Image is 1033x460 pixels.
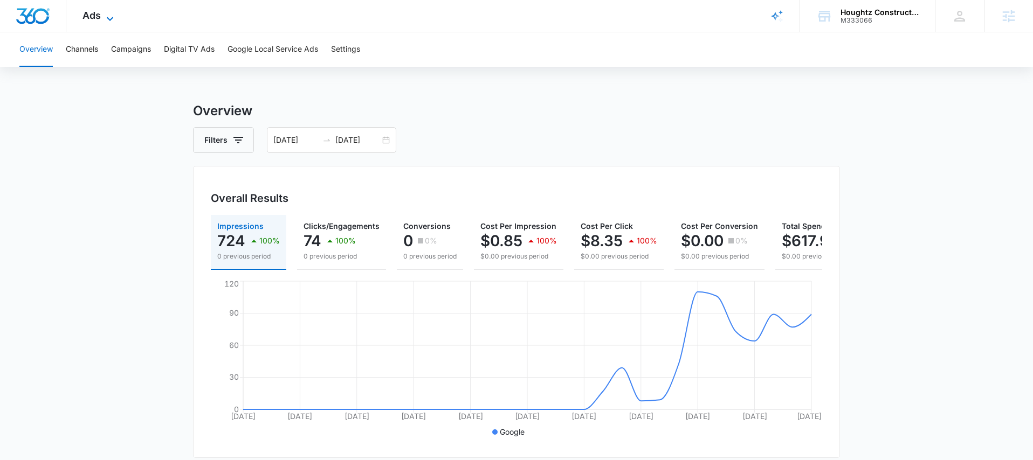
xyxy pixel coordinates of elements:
[571,412,596,421] tspan: [DATE]
[480,252,557,261] p: $0.00 previous period
[82,10,101,21] span: Ads
[681,252,758,261] p: $0.00 previous period
[217,252,280,261] p: 0 previous period
[401,412,426,421] tspan: [DATE]
[335,237,356,245] p: 100%
[403,221,451,231] span: Conversions
[742,412,767,421] tspan: [DATE]
[217,232,245,249] p: 724
[229,308,239,317] tspan: 90
[19,32,53,67] button: Overview
[637,237,657,245] p: 100%
[322,136,331,144] span: swap-right
[211,190,288,206] h3: Overall Results
[164,32,215,67] button: Digital TV Ads
[217,221,264,231] span: Impressions
[304,232,321,249] p: 74
[224,279,239,288] tspan: 120
[841,8,919,17] div: account name
[681,221,758,231] span: Cost Per Conversion
[229,372,239,381] tspan: 30
[581,232,623,249] p: $8.35
[229,340,239,350] tspan: 60
[782,232,837,249] p: $617.97
[581,252,657,261] p: $0.00 previous period
[304,252,380,261] p: 0 previous period
[331,32,360,67] button: Settings
[480,232,522,249] p: $0.85
[193,101,840,121] h3: Overview
[259,237,280,245] p: 100%
[193,127,254,153] button: Filters
[480,221,556,231] span: Cost Per Impression
[66,32,98,67] button: Channels
[345,412,369,421] tspan: [DATE]
[231,412,256,421] tspan: [DATE]
[234,405,239,414] tspan: 0
[458,412,483,421] tspan: [DATE]
[797,412,822,421] tspan: [DATE]
[304,221,380,231] span: Clicks/Engagements
[425,237,437,245] p: 0%
[685,412,710,421] tspan: [DATE]
[403,252,457,261] p: 0 previous period
[322,136,331,144] span: to
[228,32,318,67] button: Google Local Service Ads
[111,32,151,67] button: Campaigns
[735,237,748,245] p: 0%
[500,426,525,437] p: Google
[515,412,540,421] tspan: [DATE]
[581,221,633,231] span: Cost Per Click
[287,412,312,421] tspan: [DATE]
[335,134,380,146] input: End date
[273,134,318,146] input: Start date
[403,232,413,249] p: 0
[782,221,826,231] span: Total Spend
[681,232,724,249] p: $0.00
[536,237,557,245] p: 100%
[629,412,653,421] tspan: [DATE]
[841,17,919,24] div: account id
[782,252,872,261] p: $0.00 previous period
